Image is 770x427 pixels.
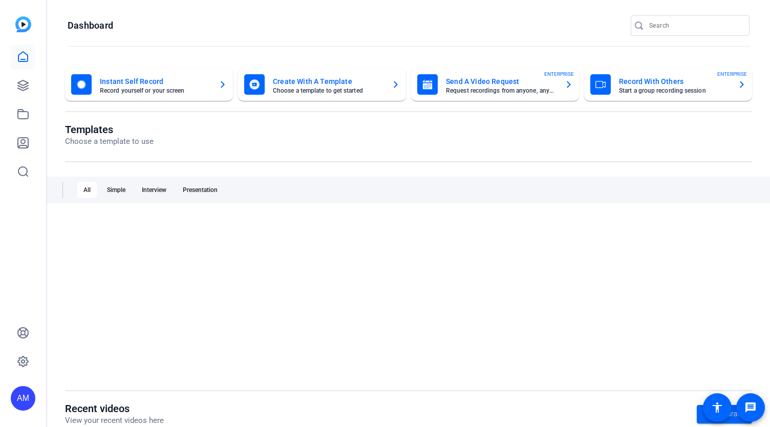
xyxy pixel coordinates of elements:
[273,75,383,88] mat-card-title: Create With A Template
[544,70,574,78] span: ENTERPRISE
[65,68,233,101] button: Instant Self RecordRecord yourself or your screen
[77,182,97,198] div: All
[100,88,210,94] mat-card-subtitle: Record yourself or your screen
[68,19,113,32] h1: Dashboard
[100,75,210,88] mat-card-title: Instant Self Record
[649,19,741,32] input: Search
[584,68,752,101] button: Record With OthersStart a group recording sessionENTERPRISE
[65,123,154,136] h1: Templates
[744,401,757,414] mat-icon: message
[11,386,35,411] div: AM
[65,402,164,415] h1: Recent videos
[717,70,747,78] span: ENTERPRISE
[273,88,383,94] mat-card-subtitle: Choose a template to get started
[65,415,164,426] p: View your recent videos here
[446,88,557,94] mat-card-subtitle: Request recordings from anyone, anywhere
[65,136,154,147] p: Choose a template to use
[238,68,406,101] button: Create With A TemplateChoose a template to get started
[446,75,557,88] mat-card-title: Send A Video Request
[136,182,173,198] div: Interview
[101,182,132,198] div: Simple
[15,16,31,32] img: blue-gradient.svg
[619,75,730,88] mat-card-title: Record With Others
[711,401,723,414] mat-icon: accessibility
[177,182,224,198] div: Presentation
[697,405,752,423] a: Go to library
[411,68,579,101] button: Send A Video RequestRequest recordings from anyone, anywhereENTERPRISE
[619,88,730,94] mat-card-subtitle: Start a group recording session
